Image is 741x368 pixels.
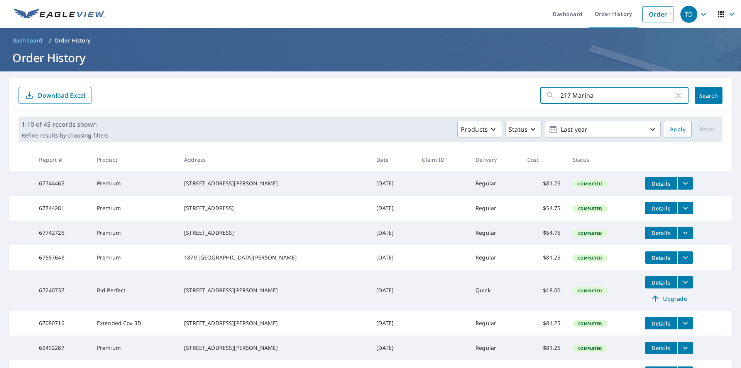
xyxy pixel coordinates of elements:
[645,342,677,354] button: detailsBtn-66492287
[91,336,178,360] td: Premium
[650,205,673,212] span: Details
[567,148,638,171] th: Status
[560,85,674,106] input: Address, Report #, Claim ID, etc.
[521,196,567,220] td: $54.75
[22,132,108,139] p: Refine results by choosing filters
[521,336,567,360] td: $81.25
[670,125,685,134] span: Apply
[642,6,673,22] a: Order
[9,34,46,47] a: Dashboard
[184,180,364,187] div: [STREET_ADDRESS][PERSON_NAME]
[521,245,567,270] td: $81.25
[645,251,677,264] button: detailsBtn-67587648
[574,231,606,236] span: Completed
[33,196,90,220] td: 67744281
[645,317,677,329] button: detailsBtn-67080716
[469,148,521,171] th: Delivery
[184,229,364,237] div: [STREET_ADDRESS]
[33,311,90,336] td: 67080716
[416,148,469,171] th: Claim ID
[521,220,567,245] td: $54.75
[91,245,178,270] td: Premium
[650,254,673,261] span: Details
[650,320,673,327] span: Details
[38,91,85,100] p: Download Excel
[650,229,673,237] span: Details
[370,220,416,245] td: [DATE]
[54,37,91,44] p: Order History
[22,120,108,129] p: 1-10 of 45 records shown
[469,270,521,311] td: Quick
[49,36,51,45] li: /
[178,148,370,171] th: Address
[469,311,521,336] td: Regular
[469,220,521,245] td: Regular
[664,121,692,138] button: Apply
[33,270,90,311] td: 67240737
[677,202,693,214] button: filesDropdownBtn-67744281
[574,206,606,211] span: Completed
[91,196,178,220] td: Premium
[457,121,502,138] button: Products
[677,317,693,329] button: filesDropdownBtn-67080716
[574,321,606,326] span: Completed
[469,171,521,196] td: Regular
[33,148,90,171] th: Report #
[558,123,648,136] p: Last year
[370,196,416,220] td: [DATE]
[521,171,567,196] td: $81.25
[184,254,364,261] div: 1879 [GEOGRAPHIC_DATA][PERSON_NAME]
[370,148,416,171] th: Date
[91,171,178,196] td: Premium
[33,336,90,360] td: 66492287
[545,121,661,138] button: Last year
[370,270,416,311] td: [DATE]
[650,279,673,286] span: Details
[645,276,677,288] button: detailsBtn-67240737
[184,204,364,212] div: [STREET_ADDRESS]
[521,311,567,336] td: $81.25
[370,311,416,336] td: [DATE]
[650,294,689,303] span: Upgrade
[574,181,606,187] span: Completed
[184,319,364,327] div: [STREET_ADDRESS][PERSON_NAME]
[701,92,716,99] span: Search
[19,87,91,104] button: Download Excel
[677,177,693,190] button: filesDropdownBtn-67744465
[645,177,677,190] button: detailsBtn-67744465
[33,220,90,245] td: 67742725
[91,311,178,336] td: Extended Cov 3D
[33,245,90,270] td: 67587648
[677,227,693,239] button: filesDropdownBtn-67742725
[509,125,528,134] p: Status
[645,227,677,239] button: detailsBtn-67742725
[184,287,364,294] div: [STREET_ADDRESS][PERSON_NAME]
[461,125,488,134] p: Products
[12,37,43,44] span: Dashboard
[677,342,693,354] button: filesDropdownBtn-66492287
[91,220,178,245] td: Premium
[184,344,364,352] div: [STREET_ADDRESS][PERSON_NAME]
[14,8,105,20] img: EV Logo
[521,270,567,311] td: $18.00
[677,276,693,288] button: filesDropdownBtn-67240737
[695,87,722,104] button: Search
[574,255,606,261] span: Completed
[521,148,567,171] th: Cost
[650,180,673,187] span: Details
[91,148,178,171] th: Product
[505,121,542,138] button: Status
[645,292,693,305] a: Upgrade
[91,270,178,311] td: Bid Perfect
[677,251,693,264] button: filesDropdownBtn-67587648
[370,171,416,196] td: [DATE]
[650,344,673,352] span: Details
[9,34,732,47] nav: breadcrumb
[574,288,606,293] span: Completed
[469,245,521,270] td: Regular
[370,245,416,270] td: [DATE]
[33,171,90,196] td: 67744465
[469,336,521,360] td: Regular
[469,196,521,220] td: Regular
[645,202,677,214] button: detailsBtn-67744281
